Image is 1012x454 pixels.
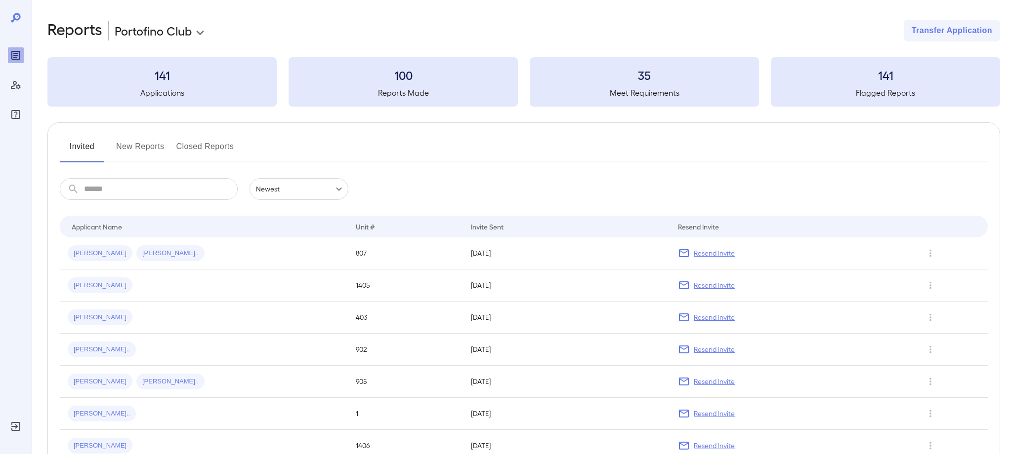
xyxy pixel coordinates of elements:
td: 1405 [348,269,463,302]
h5: Reports Made [289,87,518,99]
button: Row Actions [923,309,938,325]
td: 905 [348,366,463,398]
h5: Applications [47,87,277,99]
button: Row Actions [923,406,938,421]
button: Closed Reports [176,139,234,162]
td: 902 [348,334,463,366]
p: Resend Invite [694,280,735,290]
span: [PERSON_NAME] [68,281,132,290]
h3: 141 [771,67,1000,83]
span: [PERSON_NAME] [68,441,132,451]
h3: 100 [289,67,518,83]
span: [PERSON_NAME] [68,313,132,322]
td: [DATE] [463,334,670,366]
span: [PERSON_NAME] [68,249,132,258]
p: Resend Invite [694,441,735,451]
p: Resend Invite [694,344,735,354]
td: [DATE] [463,237,670,269]
p: Portofino Club [115,23,192,38]
h5: Meet Requirements [530,87,759,99]
td: 403 [348,302,463,334]
td: 807 [348,237,463,269]
p: Resend Invite [694,409,735,418]
h3: 35 [530,67,759,83]
p: Resend Invite [694,312,735,322]
div: Invite Sent [471,221,504,232]
p: Resend Invite [694,248,735,258]
p: Resend Invite [694,377,735,386]
button: Row Actions [923,438,938,454]
span: [PERSON_NAME].. [68,409,136,418]
div: Log Out [8,418,24,434]
div: Reports [8,47,24,63]
button: Transfer Application [904,20,1000,41]
td: [DATE] [463,366,670,398]
summary: 141Applications100Reports Made35Meet Requirements141Flagged Reports [47,57,1000,107]
h3: 141 [47,67,277,83]
button: Row Actions [923,245,938,261]
td: 1 [348,398,463,430]
h2: Reports [47,20,102,41]
div: Newest [250,178,348,200]
td: [DATE] [463,302,670,334]
h5: Flagged Reports [771,87,1000,99]
div: Unit # [356,221,375,232]
span: [PERSON_NAME].. [136,377,205,386]
button: New Reports [116,139,165,162]
span: [PERSON_NAME] [68,377,132,386]
div: Resend Invite [678,221,719,232]
div: FAQ [8,107,24,122]
td: [DATE] [463,398,670,430]
button: Row Actions [923,277,938,293]
div: Manage Users [8,77,24,93]
span: [PERSON_NAME].. [68,345,136,354]
span: [PERSON_NAME].. [136,249,205,258]
button: Row Actions [923,341,938,357]
button: Row Actions [923,374,938,389]
div: Applicant Name [72,221,122,232]
button: Invited [60,139,104,162]
td: [DATE] [463,269,670,302]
